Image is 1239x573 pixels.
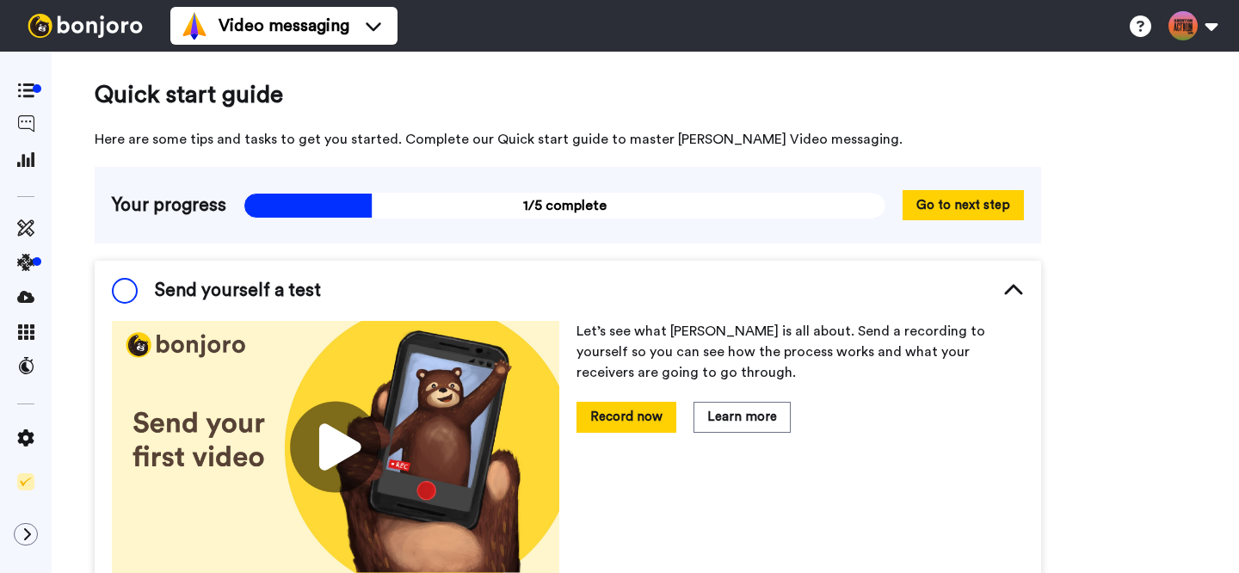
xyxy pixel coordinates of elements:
[576,321,1024,383] p: Let’s see what [PERSON_NAME] is all about. Send a recording to yourself so you can see how the pr...
[155,278,321,304] span: Send yourself a test
[243,193,885,219] span: 1/5 complete
[576,402,676,432] button: Record now
[21,14,150,38] img: bj-logo-header-white.svg
[95,129,1041,150] span: Here are some tips and tasks to get you started. Complete our Quick start guide to master [PERSON...
[17,473,34,490] img: Checklist.svg
[181,12,208,40] img: vm-color.svg
[95,77,1041,112] span: Quick start guide
[693,402,791,432] button: Learn more
[219,14,349,38] span: Video messaging
[112,321,559,573] img: 178eb3909c0dc23ce44563bdb6dc2c11.jpg
[112,193,226,219] span: Your progress
[903,190,1024,220] button: Go to next step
